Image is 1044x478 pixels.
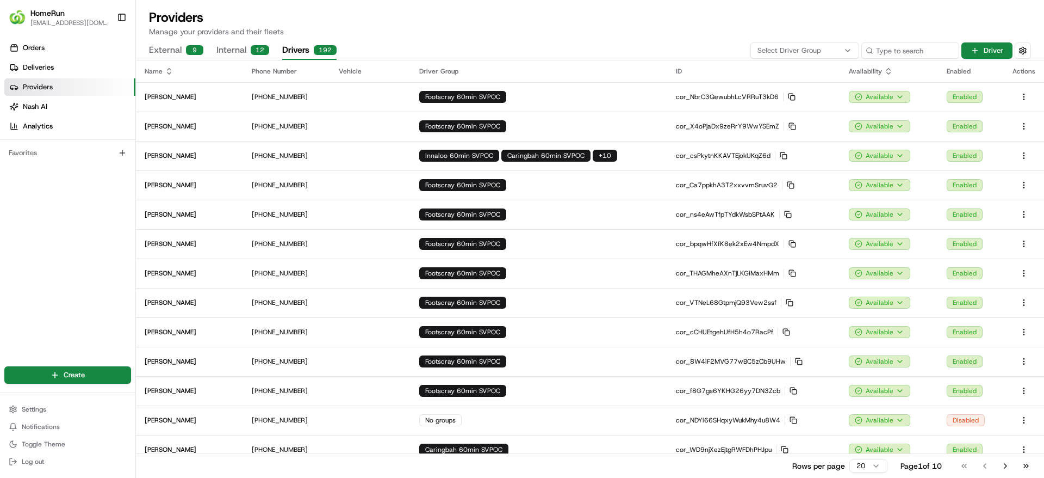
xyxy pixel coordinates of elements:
[145,445,196,454] p: [PERSON_NAME]
[4,118,135,135] a: Analytics
[676,240,831,248] p: cor_bpqwHfXfK8ek2xEw4NmpdX
[22,457,44,466] span: Log out
[30,19,108,27] button: [EMAIL_ADDRESS][DOMAIN_NAME]
[425,181,500,189] span: Footscray 60min SVPOC
[23,121,53,131] span: Analytics
[849,209,910,220] button: Available
[947,356,983,367] div: Enabled
[252,269,322,278] p: [PHONE_NUMBER]
[149,41,203,60] button: External
[252,387,322,395] p: [PHONE_NUMBER]
[251,45,269,55] div: 12
[425,357,500,366] span: Footscray 60min SVPOC
[425,328,500,336] span: Footscray 60min SVPOC
[947,414,985,426] div: Disabled
[252,93,322,101] p: [PHONE_NUMBER]
[22,440,65,449] span: Toggle Theme
[947,267,983,279] div: Enabled
[149,26,1031,37] p: Manage your providers and their fleets
[425,93,500,101] span: Footscray 60min SVPOC
[676,151,831,160] p: cor_csPkytnKKAVTEjokUKqZ6d
[947,444,983,456] div: Enabled
[252,328,322,336] p: [PHONE_NUMBER]
[252,151,322,160] p: [PHONE_NUMBER]
[676,122,831,131] p: cor_X4oPjaDx9zeRrY9WwYSEmZ
[425,151,493,160] span: Innaloo 60min SVPOC
[849,267,910,279] button: Available
[947,150,983,162] div: Enabled
[947,238,983,250] div: Enabled
[252,298,322,307] p: [PHONE_NUMBER]
[507,151,585,160] span: Caringbah 60min SVPOC
[849,120,910,132] div: Available
[4,366,131,384] button: Create
[676,181,831,189] p: cor_Ca7ppkhA3T2xxvvmSruvQ2
[676,269,831,278] p: cor_THAGMheAXnTjLKGiMaxHMm
[145,93,196,101] p: [PERSON_NAME]
[947,209,983,220] div: Enabled
[849,444,910,456] button: Available
[676,357,831,366] p: cor_8W4iF2MVG77wBC5zCb9UHw
[9,9,26,26] img: HomeRun
[4,419,131,434] button: Notifications
[64,370,85,380] span: Create
[23,63,54,72] span: Deliveries
[145,387,196,395] p: [PERSON_NAME]
[4,454,131,469] button: Log out
[4,437,131,452] button: Toggle Theme
[22,422,60,431] span: Notifications
[676,93,831,101] p: cor_NbrC3QewubhLcVRRuT3kD6
[849,150,910,162] button: Available
[849,385,910,397] button: Available
[849,326,910,338] button: Available
[419,67,658,76] div: Driver Group
[145,298,196,307] p: [PERSON_NAME]
[145,151,196,160] p: [PERSON_NAME]
[425,240,500,248] span: Footscray 60min SVPOC
[252,210,322,219] p: [PHONE_NUMBER]
[425,445,502,454] span: Caringbah 60min SVPOC
[23,102,47,112] span: Nash AI
[252,181,322,189] p: [PHONE_NUMBER]
[849,67,929,76] div: Availability
[252,240,322,248] p: [PHONE_NUMBER]
[4,59,135,76] a: Deliveries
[425,210,500,219] span: Footscray 60min SVPOC
[252,67,322,76] div: Phone Number
[849,356,910,367] div: Available
[4,39,135,57] a: Orders
[849,91,910,103] button: Available
[216,41,269,60] button: Internal
[252,445,322,454] p: [PHONE_NUMBER]
[1012,67,1035,76] div: Actions
[750,42,859,59] button: Select Driver Group
[186,45,203,55] div: 9
[4,78,135,96] a: Providers
[425,122,500,131] span: Footscray 60min SVPOC
[849,238,910,250] div: Available
[861,42,959,59] input: Type to search
[23,82,53,92] span: Providers
[947,326,983,338] div: Enabled
[23,43,45,53] span: Orders
[4,4,113,30] button: HomeRunHomeRun[EMAIL_ADDRESS][DOMAIN_NAME]
[314,45,337,55] div: 192
[425,387,500,395] span: Footscray 60min SVPOC
[339,67,402,76] div: Vehicle
[145,328,196,336] p: [PERSON_NAME]
[252,416,322,425] p: [PHONE_NUMBER]
[145,181,196,189] p: [PERSON_NAME]
[676,445,831,454] p: cor_WD9njXezEjtgRWFDhPHJpu
[30,8,65,19] button: HomeRun
[252,357,322,366] p: [PHONE_NUMBER]
[849,414,910,426] button: Available
[4,402,131,417] button: Settings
